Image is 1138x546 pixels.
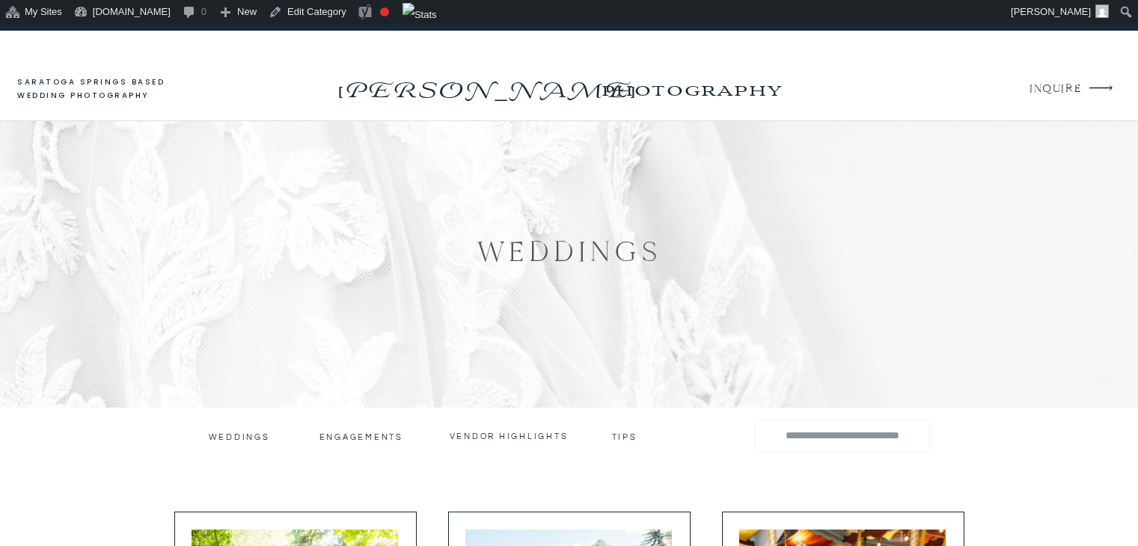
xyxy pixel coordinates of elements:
[403,3,437,27] img: Views over 48 hours. Click for more Jetpack Stats.
[334,73,638,96] a: [PERSON_NAME]
[450,431,569,441] a: vendor highlights
[1011,6,1091,17] span: [PERSON_NAME]
[1030,79,1080,99] a: INQUIRE
[380,7,389,16] div: Focus keyphrase not set
[368,232,771,272] h1: Weddings
[319,432,407,442] a: engagements
[612,432,640,439] a: tips
[572,69,810,110] a: photography
[209,432,268,442] a: Weddings
[17,76,193,103] a: saratoga springs based wedding photography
